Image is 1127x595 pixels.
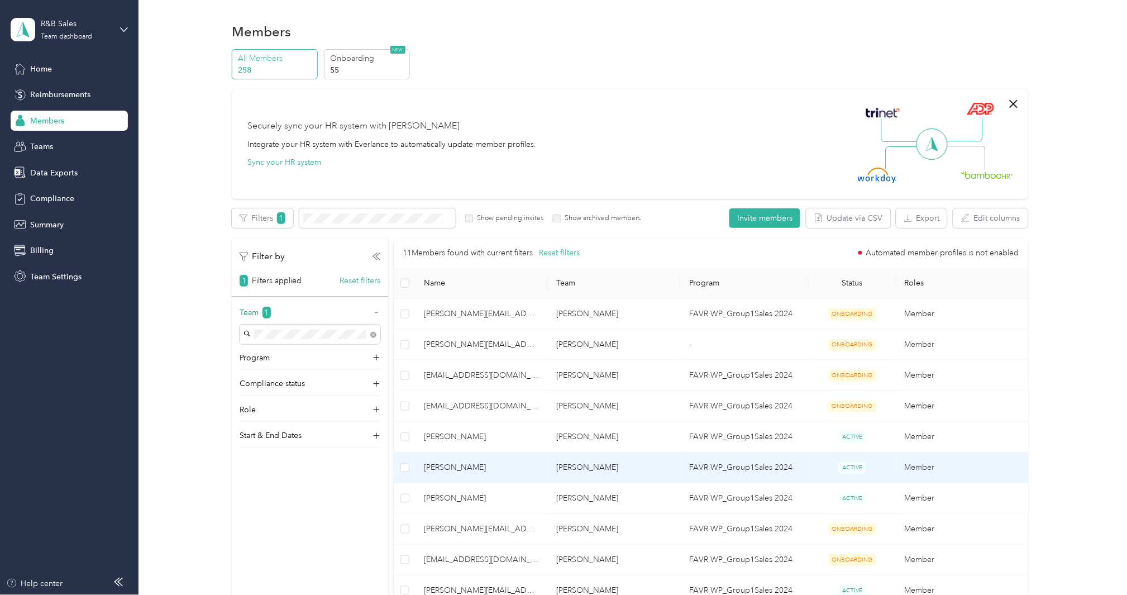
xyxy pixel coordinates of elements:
[247,120,460,133] div: Securely sync your HR system with [PERSON_NAME]
[416,299,548,330] td: alexandra_sutton@whirlpool.com
[548,545,680,575] td: JEN West
[680,330,809,360] td: -
[680,422,809,453] td: FAVR WP_Group1Sales 2024
[238,53,314,64] p: All Members
[947,146,986,170] img: Line Right Down
[896,268,1028,299] th: Roles
[416,422,548,453] td: Martha A. Dinsmore
[403,247,533,259] p: 11 Members found with current filters
[866,249,1019,257] span: Automated member profiles is not enabled
[424,523,539,535] span: [PERSON_NAME][EMAIL_ADDRESS][DOMAIN_NAME]
[240,430,302,441] p: Start & End Dates
[896,422,1028,453] td: Member
[247,156,321,168] button: Sync your HR system
[424,400,539,412] span: [EMAIL_ADDRESS][DOMAIN_NAME]
[885,146,924,169] img: Line Left Down
[548,483,680,514] td: JEN West
[340,275,380,287] button: Reset filters
[680,483,809,514] td: FAVR WP_Group1Sales 2024
[858,168,897,183] img: Workday
[41,34,93,40] div: Team dashboard
[424,278,539,288] span: Name
[240,404,256,416] p: Role
[828,523,877,535] span: ONBOARDING
[232,26,291,37] h1: Members
[424,554,539,566] span: [EMAIL_ADDRESS][DOMAIN_NAME]
[548,360,680,391] td: JEN West
[424,308,539,320] span: [PERSON_NAME][EMAIL_ADDRESS][DOMAIN_NAME]
[809,391,895,422] td: ONBOARDING
[548,514,680,545] td: JEN West
[30,271,82,283] span: Team Settings
[539,247,580,259] button: Reset filters
[240,250,285,264] p: Filter by
[416,483,548,514] td: Nichole M. Snyder
[41,18,111,30] div: R&B Sales
[416,268,548,299] th: Name
[896,208,947,228] button: Export
[424,339,539,351] span: [PERSON_NAME][EMAIL_ADDRESS][DOMAIN_NAME]
[680,299,809,330] td: FAVR WP_Group1Sales 2024
[881,118,920,142] img: Line Left Up
[416,391,548,422] td: ryno_m_newton@whirlpool.com
[680,453,809,483] td: FAVR WP_Group1Sales 2024
[961,171,1013,179] img: BambooHR
[262,307,271,318] span: 1
[828,554,877,566] span: ONBOARDING
[953,208,1028,228] button: Edit columns
[896,545,1028,575] td: Member
[548,391,680,422] td: JEN West
[896,330,1028,360] td: Member
[561,213,641,223] label: Show archived members
[330,64,406,76] p: 55
[277,212,285,224] span: 1
[809,299,895,330] td: ONBOARDING
[680,514,809,545] td: FAVR WP_Group1Sales 2024
[240,352,270,364] p: Program
[252,275,302,287] p: Filters applied
[896,299,1028,330] td: Member
[416,360,548,391] td: judy_libby@whirlpool.com
[896,483,1028,514] td: Member
[416,545,548,575] td: ethan_j_gunther@whirlpool.com
[944,118,983,142] img: Line Right Up
[330,53,406,64] p: Onboarding
[240,275,248,287] span: 1
[416,453,548,483] td: Jennifer D. Perry
[390,46,405,54] span: NEW
[863,105,902,121] img: Trinet
[247,139,536,150] div: Integrate your HR system with Everlance to automatically update member profiles.
[416,514,548,545] td: doug_rapacz@whirlpool.com
[6,578,63,589] button: Help center
[680,268,809,299] th: Program
[424,369,539,382] span: [EMAIL_ADDRESS][DOMAIN_NAME]
[30,167,78,179] span: Data Exports
[967,102,995,115] img: ADP
[424,461,539,474] span: [PERSON_NAME]
[896,514,1028,545] td: Member
[809,514,895,545] td: ONBOARDING
[473,213,543,223] label: Show pending invites
[828,308,877,320] span: ONBOARDING
[896,391,1028,422] td: Member
[809,545,895,575] td: ONBOARDING
[232,208,293,228] button: Filters1
[416,330,548,360] td: eric_p_becker@whirlpool.com
[828,401,877,412] span: ONBOARDING
[548,330,680,360] td: JEN West
[30,245,54,256] span: Billing
[30,89,90,101] span: Reimbursements
[828,339,877,351] span: ONBOARDING
[424,492,539,504] span: [PERSON_NAME]
[828,370,877,382] span: ONBOARDING
[238,64,314,76] p: 258
[30,193,74,204] span: Compliance
[548,453,680,483] td: JEN West
[680,360,809,391] td: FAVR WP_Group1Sales 2024
[680,391,809,422] td: FAVR WP_Group1Sales 2024
[1064,532,1127,595] iframe: Everlance-gr Chat Button Frame
[806,208,891,228] button: Update via CSV
[30,115,64,127] span: Members
[809,360,895,391] td: ONBOARDING
[838,431,866,443] span: ACTIVE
